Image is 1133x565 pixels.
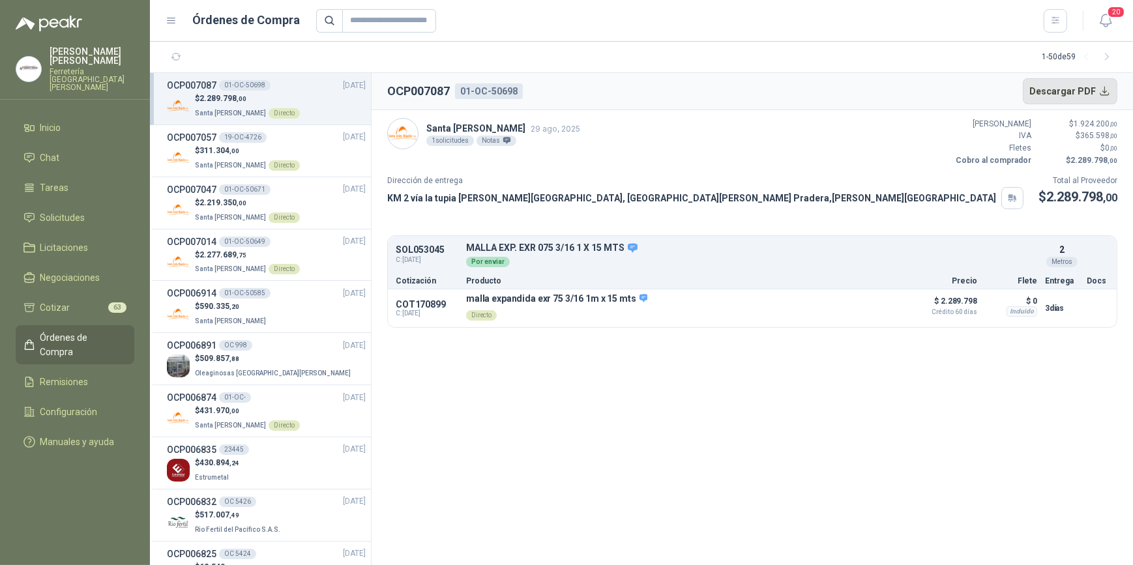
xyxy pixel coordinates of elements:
div: Notas [477,136,516,146]
a: OCP00708701-OC-50698[DATE] Company Logo$2.289.798,00Santa [PERSON_NAME]Directo [167,78,366,119]
span: ,00 [1110,132,1117,139]
h1: Órdenes de Compra [193,11,301,29]
span: C: [DATE] [396,255,458,265]
span: Santa [PERSON_NAME] [195,162,266,169]
span: ,00 [229,407,239,414]
span: ,49 [229,512,239,519]
span: 2.289.798 [1046,189,1117,205]
div: 01-OC-50698 [455,83,523,99]
span: Tareas [40,181,69,195]
span: Remisiones [40,375,89,389]
span: 430.894 [199,458,239,467]
span: Santa [PERSON_NAME] [195,317,266,325]
span: ,00 [1110,145,1117,152]
span: Santa [PERSON_NAME] [195,214,266,221]
img: Company Logo [167,355,190,377]
span: 2.219.350 [199,198,246,207]
span: [DATE] [343,547,366,560]
img: Company Logo [167,302,190,325]
p: COT170899 [396,299,458,310]
p: KM 2 vía la tupia [PERSON_NAME][GEOGRAPHIC_DATA], [GEOGRAPHIC_DATA][PERSON_NAME] Pradera , [PERSO... [387,191,996,205]
a: Chat [16,145,134,170]
span: Solicitudes [40,210,85,225]
p: $ [195,509,283,521]
span: ,00 [237,95,246,102]
div: 01-OC-50698 [219,80,271,91]
img: Company Logo [167,459,190,482]
p: $ [1039,142,1117,154]
div: 01-OC-50649 [219,237,271,247]
p: $ [1039,130,1117,142]
h3: OCP006835 [167,442,216,457]
p: $ [1038,187,1117,207]
h3: OCP007047 [167,182,216,197]
p: Docs [1087,277,1109,285]
span: ,00 [237,199,246,207]
p: Fletes [953,142,1031,154]
p: malla expandida exr 75 3/16 1m x 15 mts [466,293,647,305]
span: [DATE] [343,495,366,508]
span: 29 ago, 2025 [531,124,580,134]
div: Directo [269,212,300,223]
div: 01-OC-50671 [219,184,271,195]
a: Tareas [16,175,134,200]
p: Total al Proveedor [1038,175,1117,187]
p: 2 [1059,242,1065,257]
p: $ 2.289.798 [912,293,977,315]
p: $ [195,405,300,417]
img: Company Logo [388,119,418,149]
a: OCP00683523445[DATE] Company Logo$430.894,24Estrumetal [167,442,366,484]
span: ,00 [229,147,239,154]
p: Dirección de entrega [387,175,1023,187]
p: $ [195,197,300,209]
span: Rio Fertil del Pacífico S.A.S. [195,526,280,533]
a: OCP00705719-OC-4726[DATE] Company Logo$311.304,00Santa [PERSON_NAME]Directo [167,130,366,171]
p: $ [1039,118,1117,130]
div: Directo [269,420,300,431]
p: Flete [985,277,1037,285]
div: OC 998 [219,340,252,351]
a: Remisiones [16,369,134,394]
span: Órdenes de Compra [40,330,122,359]
span: ,00 [1110,121,1117,128]
p: [PERSON_NAME] [953,118,1031,130]
div: OC 5424 [219,549,256,559]
span: Chat [40,151,60,165]
div: Incluido [1007,306,1037,317]
p: Precio [912,277,977,285]
p: $ [195,145,300,157]
span: Estrumetal [195,474,229,481]
a: Manuales y ayuda [16,429,134,454]
p: IVA [953,130,1031,142]
div: 19-OC-4726 [219,132,267,143]
button: 20 [1094,9,1117,33]
h3: OCP006874 [167,390,216,405]
span: 590.335 [199,302,239,311]
span: [DATE] [343,183,366,196]
p: 3 días [1045,300,1079,316]
img: Company Logo [167,250,190,273]
a: Negociaciones [16,265,134,290]
span: [DATE] [343,287,366,300]
div: Directo [269,264,300,274]
span: [DATE] [343,131,366,143]
div: Directo [269,160,300,171]
p: Cotización [396,277,458,285]
span: 2.289.798 [199,94,246,103]
h3: OCP007014 [167,235,216,249]
a: Configuración [16,399,134,424]
p: Santa [PERSON_NAME] [426,121,580,136]
span: [DATE] [343,340,366,352]
p: Cobro al comprador [953,154,1031,167]
span: Configuración [40,405,98,419]
a: Licitaciones [16,235,134,260]
span: [DATE] [343,392,366,404]
span: [DATE] [343,443,366,456]
span: 2.277.689 [199,250,246,259]
div: 01-OC-50585 [219,288,271,298]
span: Santa [PERSON_NAME] [195,109,266,117]
a: OCP00687401-OC-[DATE] Company Logo$431.970,00Santa [PERSON_NAME]Directo [167,390,366,431]
span: 365.598 [1080,131,1117,140]
a: Cotizar63 [16,295,134,320]
a: OCP00691401-OC-50585[DATE] Company Logo$590.335,20Santa [PERSON_NAME] [167,286,366,327]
